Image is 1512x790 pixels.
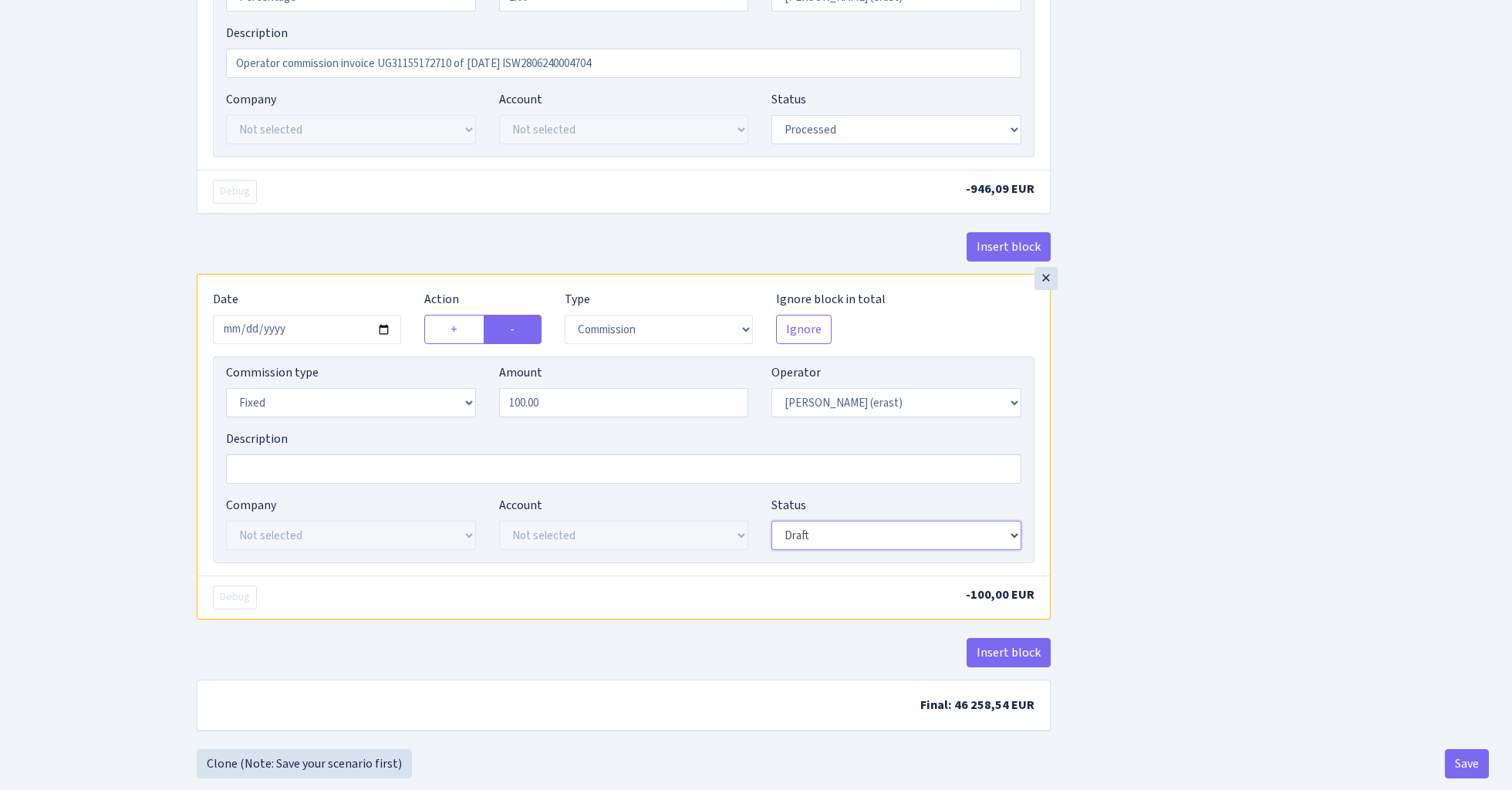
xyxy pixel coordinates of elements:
[213,180,257,204] button: Debug
[499,90,542,109] label: Account
[424,315,484,344] label: +
[776,290,886,309] label: Ignore block in total
[966,586,1034,603] span: -100,00 EUR
[776,315,832,344] button: Ignore
[771,496,806,515] label: Status
[499,363,542,382] label: Amount
[424,290,459,309] label: Action
[920,697,1034,714] span: Final: 46 258,54 EUR
[1034,267,1058,290] div: ×
[226,24,288,42] label: Description
[226,90,276,109] label: Company
[213,586,257,609] button: Debug
[771,90,806,109] label: Status
[967,232,1051,262] button: Insert block
[226,430,288,448] label: Description
[499,496,542,515] label: Account
[771,363,821,382] label: Operator
[226,496,276,515] label: Company
[565,290,590,309] label: Type
[484,315,542,344] label: -
[967,638,1051,667] button: Insert block
[1445,749,1489,778] button: Save
[197,749,412,778] a: Clone (Note: Save your scenario first)
[213,290,238,309] label: Date
[966,181,1034,197] span: -946,09 EUR
[226,363,319,382] label: Commission type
